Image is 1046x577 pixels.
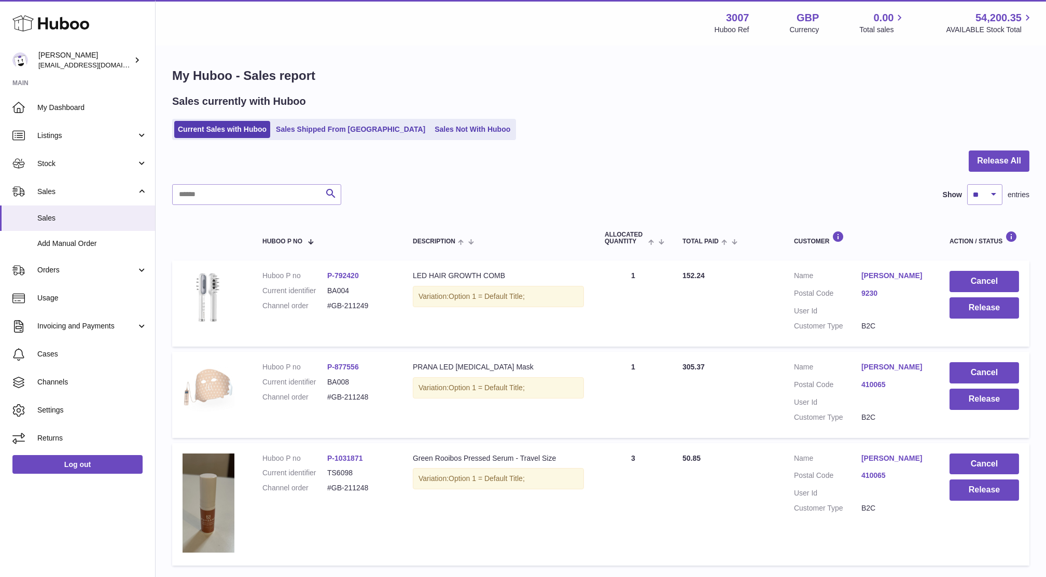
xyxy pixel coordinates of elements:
[183,454,234,553] img: 30071739367699.jpg
[794,413,861,422] dt: Customer Type
[413,238,455,245] span: Description
[327,454,363,462] a: P-1031871
[861,413,929,422] dd: B2C
[794,397,861,407] dt: User Id
[327,286,392,296] dd: BA004
[946,25,1034,35] span: AVAILABLE Stock Total
[950,389,1019,410] button: Release
[594,260,672,347] td: 1
[449,474,525,483] span: Option 1 = Default Title;
[794,471,861,483] dt: Postal Code
[794,271,861,283] dt: Name
[37,159,136,169] span: Stock
[950,271,1019,292] button: Cancel
[726,11,749,25] strong: 3007
[327,301,392,311] dd: #GB-211249
[950,479,1019,501] button: Release
[682,454,701,462] span: 50.85
[794,231,929,245] div: Customer
[790,25,819,35] div: Currency
[37,239,147,249] span: Add Manual Order
[794,288,861,301] dt: Postal Code
[327,377,392,387] dd: BA008
[327,483,392,493] dd: #GB-211248
[174,121,270,138] a: Current Sales with Huboo
[37,213,147,223] span: Sales
[327,468,392,478] dd: TS6098
[861,471,929,480] a: 410065
[262,454,327,463] dt: Huboo P no
[262,468,327,478] dt: Current identifier
[262,301,327,311] dt: Channel order
[946,11,1034,35] a: 54,200.35 AVAILABLE Stock Total
[262,238,302,245] span: Huboo P no
[794,306,861,316] dt: User Id
[12,455,143,474] a: Log out
[449,383,525,392] span: Option 1 = Default Title;
[943,190,962,200] label: Show
[37,103,147,113] span: My Dashboard
[413,271,584,281] div: LED HAIR GROWTH COMB
[605,231,646,245] span: ALLOCATED Quantity
[38,61,152,69] span: [EMAIL_ADDRESS][DOMAIN_NAME]
[449,292,525,300] span: Option 1 = Default Title;
[327,363,359,371] a: P-877556
[413,286,584,307] div: Variation:
[262,286,327,296] dt: Current identifier
[431,121,514,138] a: Sales Not With Huboo
[950,231,1019,245] div: Action / Status
[794,503,861,513] dt: Customer Type
[37,377,147,387] span: Channels
[262,377,327,387] dt: Current identifier
[37,349,147,359] span: Cases
[37,293,147,303] span: Usage
[859,25,905,35] span: Total sales
[37,265,136,275] span: Orders
[682,363,705,371] span: 305.37
[794,380,861,392] dt: Postal Code
[874,11,894,25] span: 0.00
[950,362,1019,383] button: Cancel
[262,271,327,281] dt: Huboo P no
[594,352,672,438] td: 1
[172,94,306,108] h2: Sales currently with Huboo
[262,362,327,372] dt: Huboo P no
[859,11,905,35] a: 0.00 Total sales
[262,483,327,493] dt: Channel order
[975,11,1022,25] span: 54,200.35
[594,443,672,566] td: 3
[272,121,429,138] a: Sales Shipped From [GEOGRAPHIC_DATA]
[861,503,929,513] dd: B2C
[183,271,234,323] img: 30071687430506.png
[682,238,719,245] span: Total paid
[172,67,1029,84] h1: My Huboo - Sales report
[861,454,929,463] a: [PERSON_NAME]
[37,405,147,415] span: Settings
[950,297,1019,319] button: Release
[950,454,1019,475] button: Cancel
[861,362,929,372] a: [PERSON_NAME]
[794,454,861,466] dt: Name
[327,271,359,280] a: P-792420
[682,271,705,280] span: 152.24
[861,380,929,390] a: 410065
[861,271,929,281] a: [PERSON_NAME]
[794,488,861,498] dt: User Id
[413,454,584,463] div: Green Rooibos Pressed Serum - Travel Size
[413,468,584,489] div: Variation:
[794,362,861,375] dt: Name
[12,52,28,68] img: bevmay@maysama.com
[262,392,327,402] dt: Channel order
[37,131,136,141] span: Listings
[797,11,819,25] strong: GBP
[183,362,234,414] img: 30071704385433.jpg
[1008,190,1029,200] span: entries
[861,288,929,298] a: 9230
[37,433,147,443] span: Returns
[861,321,929,331] dd: B2C
[38,50,132,70] div: [PERSON_NAME]
[794,321,861,331] dt: Customer Type
[969,150,1029,172] button: Release All
[715,25,749,35] div: Huboo Ref
[37,321,136,331] span: Invoicing and Payments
